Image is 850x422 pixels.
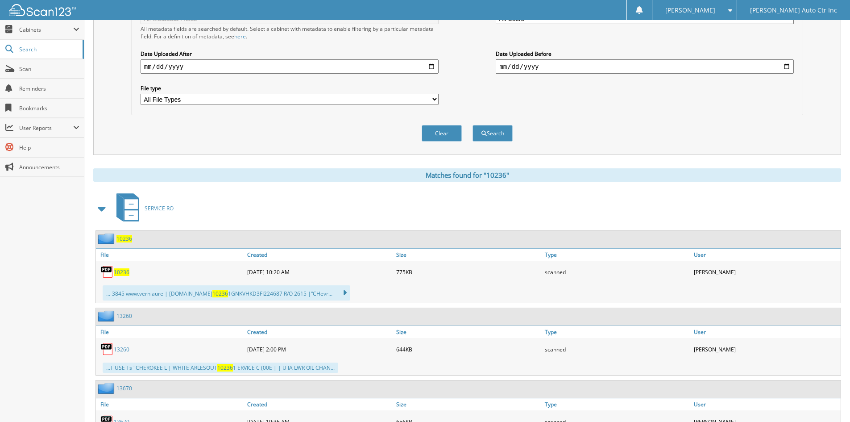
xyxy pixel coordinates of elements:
[100,343,114,356] img: PDF.png
[692,249,841,261] a: User
[19,46,78,53] span: Search
[145,205,174,212] span: SERVICE RO
[141,25,439,40] div: All metadata fields are searched by default. Select a cabinet with metadata to enable filtering b...
[422,125,462,142] button: Clear
[234,33,246,40] a: here
[19,65,79,73] span: Scan
[543,263,692,281] div: scanned
[496,59,794,74] input: end
[98,383,116,394] img: folder2.png
[98,233,116,244] img: folder2.png
[394,263,543,281] div: 775KB
[116,384,132,392] a: 13670
[114,346,129,353] a: 13260
[96,398,245,410] a: File
[543,340,692,358] div: scanned
[19,163,79,171] span: Announcements
[543,398,692,410] a: Type
[96,326,245,338] a: File
[141,50,439,58] label: Date Uploaded After
[19,85,79,92] span: Reminders
[394,249,543,261] a: Size
[116,312,132,320] a: 13260
[394,326,543,338] a: Size
[692,340,841,358] div: [PERSON_NAME]
[212,290,228,297] span: 10236
[543,326,692,338] a: Type
[114,268,129,276] a: 10236
[245,398,394,410] a: Created
[103,363,338,373] div: ...T USE Ts "CHEROKEE L | WHITE ARLESOUT 1 ERVICE C (00E | | U IA LWR OIL CHAN...
[96,249,245,261] a: File
[141,59,439,74] input: start
[543,249,692,261] a: Type
[217,364,233,372] span: 10236
[19,144,79,151] span: Help
[692,326,841,338] a: User
[116,235,132,242] a: 10236
[750,8,837,13] span: [PERSON_NAME] Auto Ctr Inc
[692,263,841,281] div: [PERSON_NAME]
[245,263,394,281] div: [DATE] 10:20 AM
[665,8,715,13] span: [PERSON_NAME]
[103,285,350,301] div: ...-3845 www.vernlaure | [DOMAIN_NAME] 1GNKVHKD3FI224687 R/O 2615 |“CHevr...
[93,168,841,182] div: Matches found for "10236"
[394,398,543,410] a: Size
[111,191,174,226] a: SERVICE RO
[245,249,394,261] a: Created
[496,50,794,58] label: Date Uploaded Before
[19,104,79,112] span: Bookmarks
[9,4,76,16] img: scan123-logo-white.svg
[473,125,513,142] button: Search
[245,326,394,338] a: Created
[98,310,116,322] img: folder2.png
[100,265,114,279] img: PDF.png
[245,340,394,358] div: [DATE] 2:00 PM
[141,84,439,92] label: File type
[692,398,841,410] a: User
[19,26,73,33] span: Cabinets
[394,340,543,358] div: 644KB
[19,124,73,132] span: User Reports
